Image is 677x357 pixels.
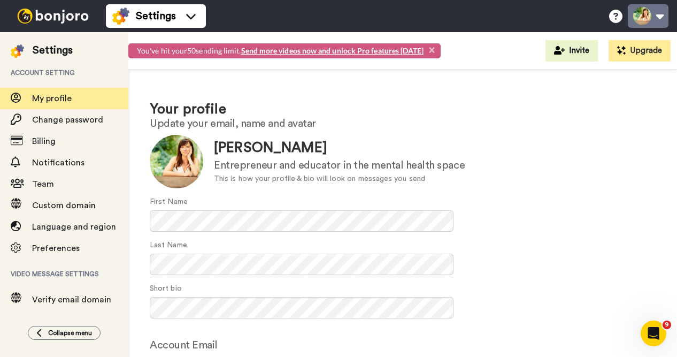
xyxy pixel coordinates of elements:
span: × [429,44,435,56]
div: Settings [33,43,73,58]
img: settings-colored.svg [11,44,24,58]
div: This is how your profile & bio will look on messages you send [214,173,465,185]
button: Collapse menu [28,326,101,340]
span: You've hit your 50 sending limit. [137,46,424,55]
button: Close [429,44,435,56]
label: Short bio [150,283,182,294]
label: Account Email [150,337,218,353]
span: 9 [663,321,671,329]
span: Change password [32,116,103,124]
span: Team [32,180,54,188]
a: Send more videos now and unlock Pro features [DATE] [241,46,424,55]
label: First Name [150,196,188,208]
img: settings-colored.svg [112,7,129,25]
label: Last Name [150,240,187,251]
span: Billing [32,137,56,146]
h2: Update your email, name and avatar [150,118,656,130]
span: Custom domain [32,201,96,210]
h1: Your profile [150,102,656,117]
span: Settings [136,9,176,24]
div: Entrepreneur and educator in the mental health space [214,158,465,173]
span: Language and region [32,223,116,231]
div: [PERSON_NAME] [214,138,465,158]
span: Preferences [32,244,80,253]
button: Upgrade [609,40,671,62]
button: Invite [545,40,598,62]
span: Verify email domain [32,295,111,304]
span: My profile [32,94,72,103]
img: bj-logo-header-white.svg [13,9,93,24]
iframe: Intercom live chat [641,321,666,346]
span: Notifications [32,158,84,167]
span: Collapse menu [48,329,92,337]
